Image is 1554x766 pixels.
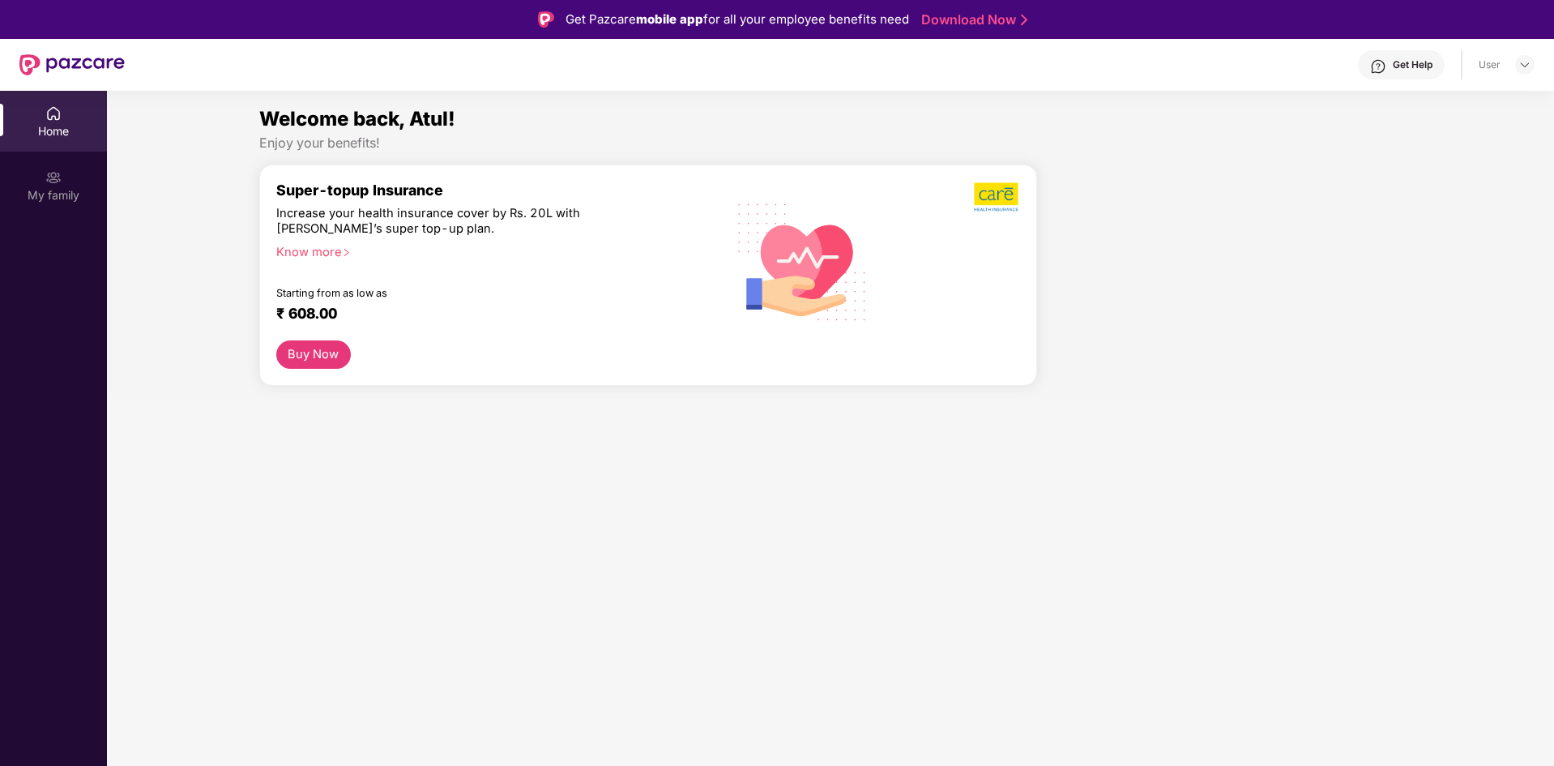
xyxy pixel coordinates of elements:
img: svg+xml;base64,PHN2ZyBpZD0iSGVscC0zMngzMiIgeG1sbnM9Imh0dHA6Ly93d3cudzMub3JnLzIwMDAvc3ZnIiB3aWR0aD... [1370,58,1386,75]
div: Super-topup Insurance [276,182,711,199]
img: Logo [538,11,554,28]
div: Starting from as low as [276,287,642,298]
img: svg+xml;base64,PHN2ZyB3aWR0aD0iMjAiIGhlaWdodD0iMjAiIHZpZXdCb3g9IjAgMCAyMCAyMCIgZmlsbD0ibm9uZSIgeG... [45,169,62,186]
div: User [1479,58,1501,71]
a: Download Now [921,11,1022,28]
img: Stroke [1021,11,1027,28]
img: svg+xml;base64,PHN2ZyB4bWxucz0iaHR0cDovL3d3dy53My5vcmcvMjAwMC9zdmciIHhtbG5zOnhsaW5rPSJodHRwOi8vd3... [725,182,880,340]
img: New Pazcare Logo [19,54,125,75]
div: Know more [276,245,701,256]
img: b5dec4f62d2307b9de63beb79f102df3.png [974,182,1020,212]
div: Enjoy your benefits! [259,135,1402,152]
div: Get Pazcare for all your employee benefits need [566,10,909,29]
strong: mobile app [636,11,703,27]
img: svg+xml;base64,PHN2ZyBpZD0iRHJvcGRvd24tMzJ4MzIiIHhtbG5zPSJodHRwOi8vd3d3LnczLm9yZy8yMDAwL3N2ZyIgd2... [1518,58,1531,71]
span: Welcome back, Atul! [259,107,455,131]
div: ₹ 608.00 [276,305,694,324]
div: Increase your health insurance cover by Rs. 20L with [PERSON_NAME]’s super top-up plan. [276,206,640,238]
div: Get Help [1393,58,1432,71]
button: Buy Now [276,340,351,369]
img: svg+xml;base64,PHN2ZyBpZD0iSG9tZSIgeG1sbnM9Imh0dHA6Ly93d3cudzMub3JnLzIwMDAvc3ZnIiB3aWR0aD0iMjAiIG... [45,105,62,122]
span: right [342,248,351,257]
